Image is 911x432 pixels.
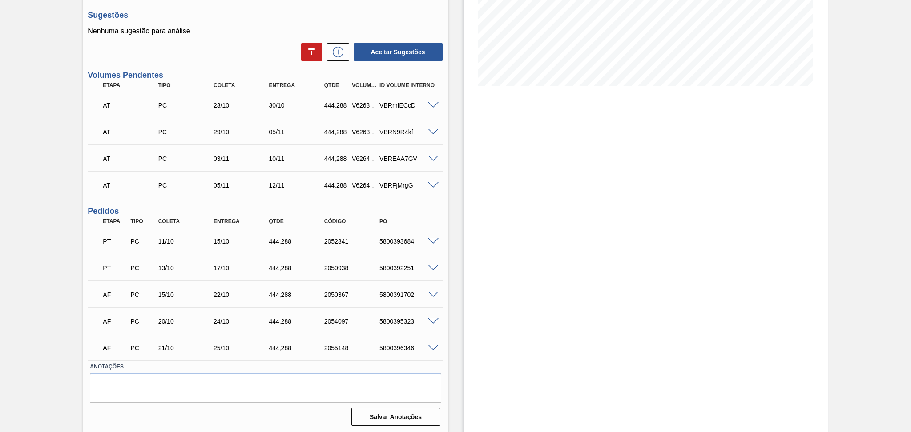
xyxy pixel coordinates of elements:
[322,128,351,136] div: 444,288
[103,182,161,189] p: AT
[377,182,439,189] div: VBRFjMrgG
[156,218,218,224] div: Coleta
[156,182,218,189] div: Pedido de Compra
[103,128,161,136] p: AT
[350,82,379,88] div: Volume Portal
[156,344,218,352] div: 21/10/2025
[88,27,443,35] p: Nenhuma sugestão para análise
[156,238,218,245] div: 11/10/2025
[377,128,439,136] div: VBRN9R4kf
[266,344,329,352] div: 444,288
[103,318,127,325] p: AF
[350,182,379,189] div: V626401
[322,82,351,88] div: Qtde
[103,238,127,245] p: PT
[351,408,440,426] button: Salvar Anotações
[211,82,274,88] div: Coleta
[101,149,163,168] div: Aguardando Informações de Transporte
[88,207,443,216] h3: Pedidos
[101,96,163,115] div: Aguardando Informações de Transporte
[211,182,274,189] div: 05/11/2025
[128,344,157,352] div: Pedido de Compra
[322,291,384,298] div: 2050367
[322,318,384,325] div: 2054097
[266,182,329,189] div: 12/11/2025
[266,291,329,298] div: 444,288
[322,182,351,189] div: 444,288
[101,285,129,304] div: Aguardando Faturamento
[156,264,218,272] div: 13/10/2025
[377,102,439,109] div: VBRmIECcD
[266,318,329,325] div: 444,288
[322,218,384,224] div: Código
[297,43,322,61] div: Excluir Sugestões
[128,218,157,224] div: Tipo
[156,291,218,298] div: 15/10/2025
[266,128,329,136] div: 05/11/2025
[266,218,329,224] div: Qtde
[128,291,157,298] div: Pedido de Compra
[156,155,218,162] div: Pedido de Compra
[350,128,379,136] div: V626399
[88,71,443,80] h3: Volumes Pendentes
[377,155,439,162] div: VBREAA7GV
[101,122,163,142] div: Aguardando Informações de Transporte
[101,258,129,278] div: Pedido em Trânsito
[377,344,439,352] div: 5800396346
[156,318,218,325] div: 20/10/2025
[377,238,439,245] div: 5800393684
[103,291,127,298] p: AF
[322,344,384,352] div: 2055148
[101,338,129,358] div: Aguardando Faturamento
[266,102,329,109] div: 30/10/2025
[377,82,439,88] div: Id Volume Interno
[266,82,329,88] div: Entrega
[101,218,129,224] div: Etapa
[377,291,439,298] div: 5800391702
[128,238,157,245] div: Pedido de Compra
[322,264,384,272] div: 2050938
[88,11,443,20] h3: Sugestões
[211,155,274,162] div: 03/11/2025
[350,102,379,109] div: V626361
[377,318,439,325] div: 5800395323
[350,155,379,162] div: V626400
[128,264,157,272] div: Pedido de Compra
[322,238,384,245] div: 2052341
[211,318,274,325] div: 24/10/2025
[211,102,274,109] div: 23/10/2025
[156,82,218,88] div: Tipo
[90,360,441,373] label: Anotações
[211,344,274,352] div: 25/10/2025
[101,232,129,251] div: Pedido em Trânsito
[156,128,218,136] div: Pedido de Compra
[211,218,274,224] div: Entrega
[266,238,329,245] div: 444,288
[103,102,161,109] p: AT
[211,128,274,136] div: 29/10/2025
[101,176,163,195] div: Aguardando Informações de Transporte
[322,43,349,61] div: Nova sugestão
[103,264,127,272] p: PT
[377,264,439,272] div: 5800392251
[322,102,351,109] div: 444,288
[266,155,329,162] div: 10/11/2025
[266,264,329,272] div: 444,288
[103,344,127,352] p: AF
[211,291,274,298] div: 22/10/2025
[377,218,439,224] div: PO
[103,155,161,162] p: AT
[211,264,274,272] div: 17/10/2025
[354,43,443,61] button: Aceitar Sugestões
[211,238,274,245] div: 15/10/2025
[101,312,129,331] div: Aguardando Faturamento
[349,42,443,62] div: Aceitar Sugestões
[101,82,163,88] div: Etapa
[128,318,157,325] div: Pedido de Compra
[322,155,351,162] div: 444,288
[156,102,218,109] div: Pedido de Compra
